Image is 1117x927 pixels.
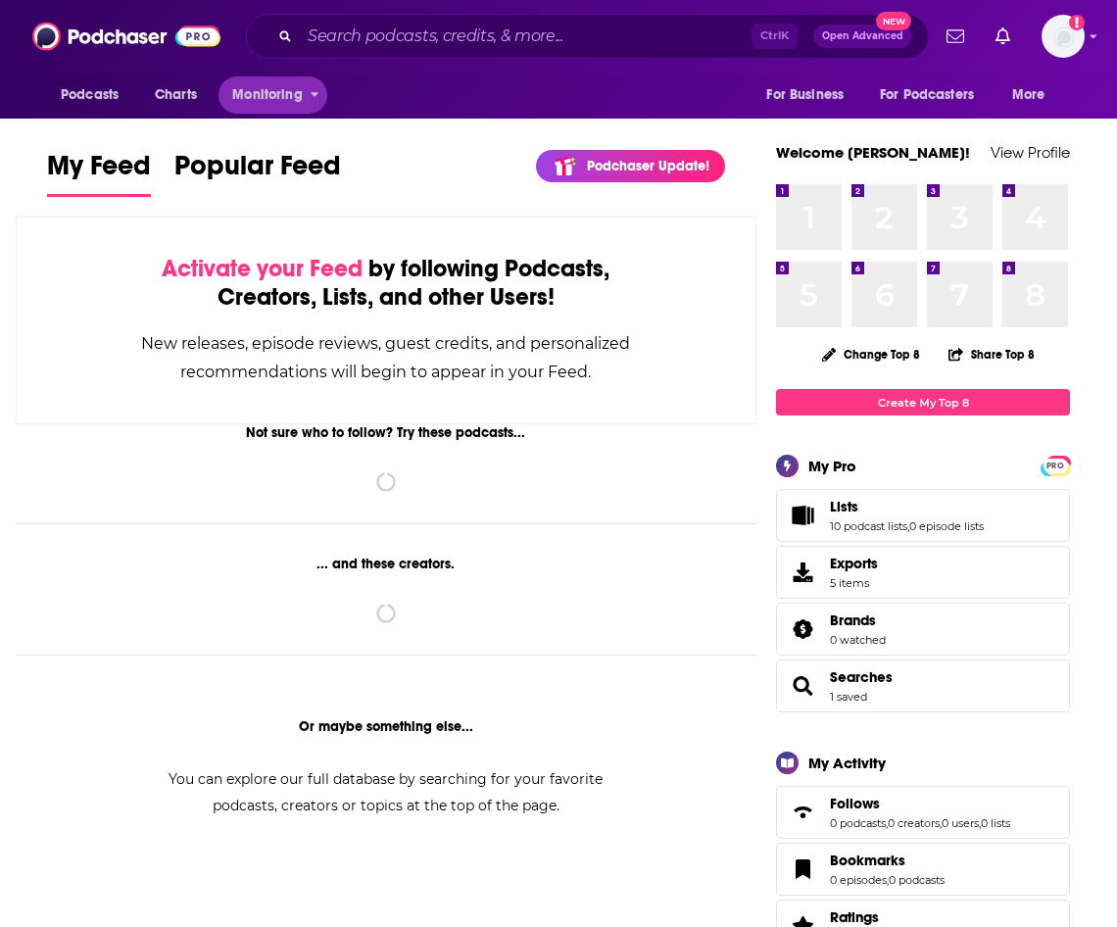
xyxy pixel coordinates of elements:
span: Open Advanced [822,31,903,41]
button: open menu [219,76,327,114]
span: Activate your Feed [162,254,363,283]
span: , [887,873,889,887]
span: 5 items [830,576,878,590]
a: 10 podcast lists [830,519,907,533]
span: Brands [776,603,1070,656]
span: Follows [776,786,1070,839]
button: open menu [753,76,868,114]
a: Ratings [830,908,945,926]
button: Share Top 8 [947,335,1036,373]
div: You can explore our full database by searching for your favorite podcasts, creators or topics at ... [145,766,627,819]
span: Lists [776,489,1070,542]
a: 0 episodes [830,873,887,887]
a: Show notifications dropdown [939,20,972,53]
span: , [940,816,942,830]
a: View Profile [991,143,1070,162]
input: Search podcasts, credits, & more... [300,21,752,52]
a: 0 podcasts [889,873,945,887]
span: Charts [155,81,197,109]
div: My Pro [808,457,856,475]
a: PRO [1044,458,1067,472]
a: Searches [783,672,822,700]
span: Searches [776,659,1070,712]
svg: Add a profile image [1069,15,1085,30]
span: More [1012,81,1045,109]
a: My Feed [47,149,151,197]
img: Podchaser - Follow, Share and Rate Podcasts [32,18,220,55]
a: 0 watched [830,633,886,647]
span: Lists [830,498,858,515]
a: Welcome [PERSON_NAME]! [776,143,970,162]
span: PRO [1044,459,1067,473]
div: My Activity [808,754,886,772]
div: Not sure who to follow? Try these podcasts... [16,424,756,441]
div: ... and these creators. [16,556,756,572]
a: Follows [783,799,822,826]
a: 0 users [942,816,979,830]
span: For Podcasters [880,81,974,109]
a: Brands [830,611,886,629]
a: 1 saved [830,690,867,704]
span: Exports [830,555,878,572]
a: Lists [783,502,822,529]
a: 0 podcasts [830,816,886,830]
span: Popular Feed [174,149,341,194]
a: Exports [776,546,1070,599]
span: Monitoring [232,81,302,109]
a: Brands [783,615,822,643]
button: Change Top 8 [810,342,932,366]
span: Ratings [830,908,879,926]
button: open menu [47,76,144,114]
div: by following Podcasts, Creators, Lists, and other Users! [115,255,657,312]
button: Show profile menu [1042,15,1085,58]
span: Exports [783,559,822,586]
a: 0 creators [888,816,940,830]
span: Bookmarks [830,852,905,869]
p: Podchaser Update! [587,158,709,174]
button: open menu [998,76,1070,114]
span: New [876,12,911,30]
a: 0 episode lists [909,519,984,533]
a: Create My Top 8 [776,389,1070,415]
a: Follows [830,795,1010,812]
span: Follows [830,795,880,812]
a: Show notifications dropdown [988,20,1018,53]
a: Bookmarks [783,855,822,883]
a: Lists [830,498,984,515]
span: For Business [766,81,844,109]
a: Searches [830,668,893,686]
span: , [886,816,888,830]
a: Bookmarks [830,852,945,869]
span: Bookmarks [776,843,1070,896]
span: Podcasts [61,81,119,109]
span: , [979,816,981,830]
span: , [907,519,909,533]
div: New releases, episode reviews, guest credits, and personalized recommendations will begin to appe... [115,329,657,386]
div: Search podcasts, credits, & more... [246,14,929,59]
img: User Profile [1042,15,1085,58]
div: Or maybe something else... [16,718,756,735]
button: open menu [867,76,1002,114]
span: My Feed [47,149,151,194]
a: 0 lists [981,816,1010,830]
span: Logged in as nshort92 [1042,15,1085,58]
a: Popular Feed [174,149,341,197]
span: Brands [830,611,876,629]
span: Ctrl K [752,24,798,49]
a: Charts [142,76,209,114]
button: Open AdvancedNew [813,24,912,48]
